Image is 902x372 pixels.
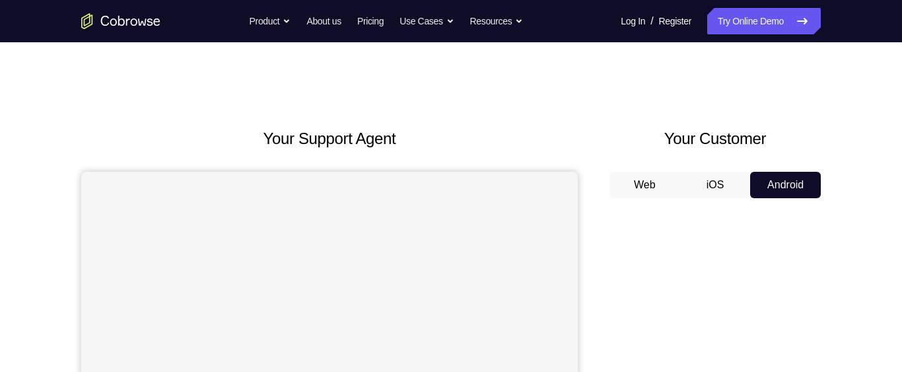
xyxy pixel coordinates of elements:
a: Go to the home page [81,13,160,29]
a: Log In [621,8,645,34]
button: Use Cases [399,8,454,34]
a: Try Online Demo [707,8,821,34]
button: Web [609,172,680,198]
a: Register [659,8,691,34]
h2: Your Customer [609,127,821,151]
button: Android [750,172,821,198]
span: / [650,13,653,29]
h2: Your Support Agent [81,127,578,151]
a: Pricing [357,8,384,34]
button: Resources [470,8,524,34]
button: iOS [680,172,751,198]
a: About us [306,8,341,34]
button: Product [250,8,291,34]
